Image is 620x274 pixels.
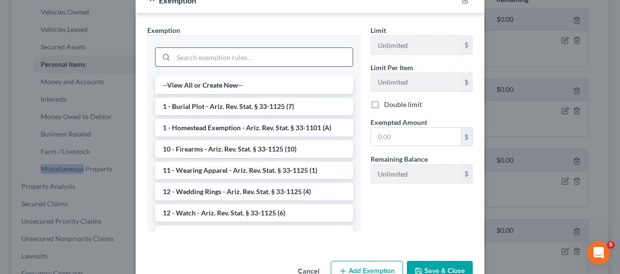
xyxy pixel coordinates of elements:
[147,26,180,34] span: Exemption
[461,73,472,91] div: $
[371,154,428,164] label: Remaining Balance
[461,165,472,183] div: $
[155,119,353,137] li: 1 - Homestead Exemption - Ariz. Rev. Stat. § 33-1101 (A)
[155,140,353,158] li: 10 - Firearms - Ariz. Rev. Stat. § 33-1125 (10)
[155,98,353,115] li: 1 - Burial Plot - Ariz. Rev. Stat. § 33-1125 (7)
[384,100,422,109] label: Double limit
[155,76,353,94] li: --View All or Create New--
[587,241,610,264] iframe: Intercom live chat
[155,226,353,253] li: 13 - Domestic animal or household pet - Ariz. Rev. Stat. § 33-1125(11)
[607,241,615,249] span: 5
[155,162,353,179] li: 11 - Wearing Apparel - Ariz. Rev. Stat. § 33-1125 (1)
[371,62,413,73] label: Limit Per Item
[371,128,461,146] input: 0.00
[371,118,427,126] span: Exempted Amount
[371,165,461,183] input: --
[173,48,353,66] input: Search exemption rules...
[371,73,461,91] input: --
[155,204,353,222] li: 12 - Watch - Ariz. Rev. Stat. § 33-1125 (6)
[155,183,353,200] li: 12 - Wedding Rings - Ariz. Rev. Stat. § 33-1125 (4)
[371,36,461,54] input: --
[371,26,386,34] span: Limit
[461,36,472,54] div: $
[461,128,472,146] div: $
